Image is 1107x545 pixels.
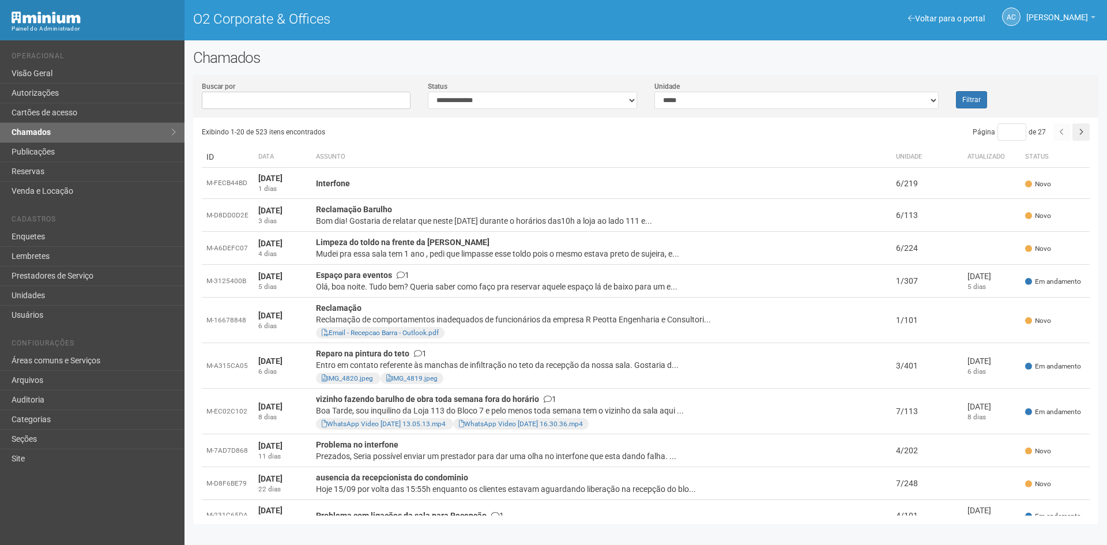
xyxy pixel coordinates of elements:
[891,298,963,343] td: 1/101
[491,511,504,520] span: 1
[193,49,1098,66] h2: Chamados
[1025,244,1051,254] span: Novo
[1025,446,1051,456] span: Novo
[258,272,283,281] strong: [DATE]
[1021,146,1090,168] th: Status
[258,239,283,248] strong: [DATE]
[1026,2,1088,22] span: Ana Carla de Carvalho Silva
[1025,362,1081,371] span: Em andamento
[316,248,887,260] div: Mudei pra essa sala tem 1 ano , pedi que limpasse esse toldo pois o mesmo estava preto de sujeira...
[654,81,680,92] label: Unidade
[316,314,887,325] div: Reclamação de comportamentos inadequados de funcionários da empresa R Peotta Engenharia e Consult...
[258,356,283,366] strong: [DATE]
[891,146,963,168] th: Unidade
[316,215,887,227] div: Bom dia! Gostaria de relatar que neste [DATE] durante o horários das10h a loja ao lado 111 e...
[254,146,311,168] th: Data
[12,52,176,64] li: Operacional
[1025,316,1051,326] span: Novo
[967,413,986,421] span: 8 dias
[202,146,254,168] td: ID
[963,146,1021,168] th: Atualizado
[202,168,254,199] td: M-FECB44BD
[316,511,487,520] strong: Problema com ligações da sala para Recepção
[908,14,985,23] a: Voltar para o portal
[956,91,987,108] button: Filtrar
[967,355,1016,367] div: [DATE]
[967,505,1016,516] div: [DATE]
[1025,277,1081,287] span: Em andamento
[1025,479,1051,489] span: Novo
[202,298,254,343] td: M-16678848
[973,128,1046,136] span: Página de 27
[258,249,307,259] div: 4 dias
[258,441,283,450] strong: [DATE]
[386,374,438,382] a: IMG_4819.jpeg
[202,81,235,92] label: Buscar por
[322,420,446,428] a: WhatsApp Video [DATE] 13.05.13.mp4
[202,500,254,531] td: M-231C65DA
[12,215,176,227] li: Cadastros
[414,349,427,358] span: 1
[1025,211,1051,221] span: Novo
[891,467,963,500] td: 7/248
[316,238,490,247] strong: Limpeza do toldo na frente da [PERSON_NAME]
[1025,407,1081,417] span: Em andamento
[428,81,447,92] label: Status
[12,12,81,24] img: Minium
[967,283,986,291] span: 5 dias
[202,467,254,500] td: M-D8F6BE79
[891,434,963,467] td: 4/202
[544,394,556,404] span: 1
[202,199,254,232] td: M-D8DD0D2E
[202,265,254,298] td: M-3125400B
[397,270,409,280] span: 1
[258,321,307,331] div: 6 dias
[459,420,583,428] a: WhatsApp Video [DATE] 16.30.36.mp4
[316,405,887,416] div: Boa Tarde, sou inquilino da Loja 113 do Bloco 7 e pelo menos toda semana tem o vizinho da sala aq...
[891,199,963,232] td: 6/113
[258,282,307,292] div: 5 dias
[322,329,439,337] a: Email - Recepcao Barra - Outlook.pdf
[258,206,283,215] strong: [DATE]
[316,179,350,188] strong: Interfone
[258,484,307,494] div: 22 dias
[258,174,283,183] strong: [DATE]
[258,184,307,194] div: 1 dias
[202,434,254,467] td: M-7AD7D868
[891,343,963,389] td: 3/401
[1025,512,1081,521] span: Em andamento
[1026,14,1095,24] a: [PERSON_NAME]
[258,452,307,461] div: 11 dias
[1002,7,1021,26] a: AC
[891,500,963,531] td: 4/101
[967,270,1016,282] div: [DATE]
[316,450,887,462] div: Prezados, Seria possível enviar um prestador para dar uma olha no interfone que esta dando falha....
[316,205,392,214] strong: Reclamação Barulho
[891,168,963,199] td: 6/219
[258,506,283,515] strong: [DATE]
[316,483,887,495] div: Hoje 15/09 por volta das 15:55h enquanto os clientes estavam aguardando liberação na recepção do ...
[258,216,307,226] div: 3 dias
[1025,179,1051,189] span: Novo
[258,367,307,377] div: 6 dias
[316,270,392,280] strong: Espaço para eventos
[316,394,539,404] strong: vizinho fazendo barulho de obra toda semana fora do horário
[316,349,409,358] strong: Reparo na pintura do teto
[967,367,986,375] span: 6 dias
[891,389,963,434] td: 7/113
[258,311,283,320] strong: [DATE]
[202,343,254,389] td: M-A315CA05
[967,401,1016,412] div: [DATE]
[311,146,891,168] th: Assunto
[258,402,283,411] strong: [DATE]
[316,473,468,482] strong: ausencia da recepcionista do condominio
[316,359,887,371] div: Entro em contato referente às manchas de infiltração no teto da recepção da nossa sala. Gostaria ...
[258,474,283,483] strong: [DATE]
[12,339,176,351] li: Configurações
[202,123,646,141] div: Exibindo 1-20 de 523 itens encontrados
[193,12,637,27] h1: O2 Corporate & Offices
[891,265,963,298] td: 1/307
[258,412,307,422] div: 8 dias
[316,303,362,313] strong: Reclamação
[891,232,963,265] td: 6/224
